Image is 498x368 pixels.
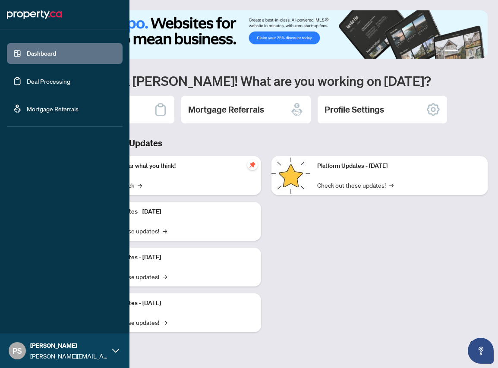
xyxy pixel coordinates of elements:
[163,318,167,327] span: →
[325,104,384,116] h2: Profile Settings
[444,50,458,53] button: 1
[45,137,488,149] h3: Brokerage & Industry Updates
[163,272,167,281] span: →
[476,50,479,53] button: 4
[469,50,472,53] button: 3
[389,180,394,190] span: →
[27,105,79,113] a: Mortgage Referrals
[27,77,70,85] a: Deal Processing
[468,338,494,364] button: Open asap
[91,207,254,217] p: Platform Updates - [DATE]
[91,253,254,262] p: Platform Updates - [DATE]
[462,50,465,53] button: 2
[91,299,254,308] p: Platform Updates - [DATE]
[7,8,62,22] img: logo
[45,10,488,59] img: Slide 0
[138,180,142,190] span: →
[247,160,258,170] span: pushpin
[317,180,394,190] a: Check out these updates!→
[30,341,108,350] span: [PERSON_NAME]
[91,161,254,171] p: We want to hear what you think!
[27,50,56,57] a: Dashboard
[13,345,22,357] span: PS
[30,351,108,361] span: [PERSON_NAME][EMAIL_ADDRESS][DOMAIN_NAME]
[163,226,167,236] span: →
[45,72,488,89] h1: Welcome back [PERSON_NAME]! What are you working on [DATE]?
[317,161,481,171] p: Platform Updates - [DATE]
[271,156,310,195] img: Platform Updates - June 23, 2025
[188,104,264,116] h2: Mortgage Referrals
